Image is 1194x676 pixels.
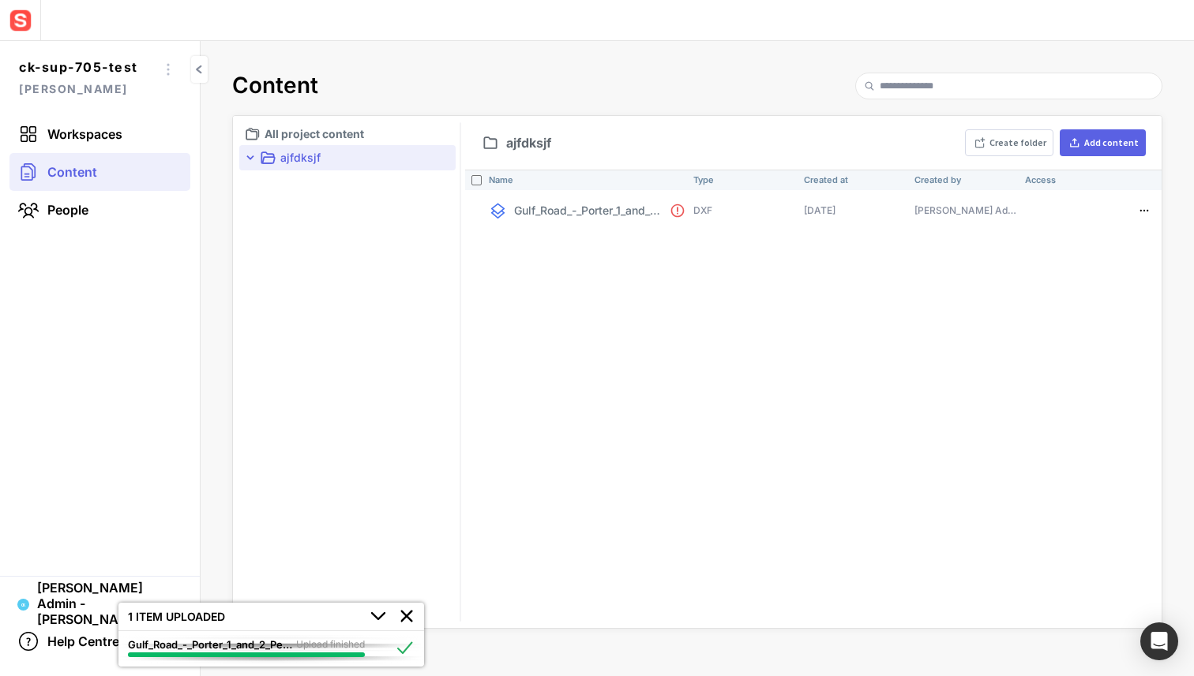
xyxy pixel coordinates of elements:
[1084,138,1139,148] div: Add content
[19,78,156,99] span: [PERSON_NAME]
[232,73,318,99] h2: Content
[687,170,798,190] th: Type
[506,136,551,149] span: ajfdksjf
[47,633,119,649] span: Help Centre
[687,196,798,225] td: DXF
[19,57,156,78] span: ck-sup-705-test
[47,164,97,180] span: Content
[21,602,27,608] text: CK
[908,196,1019,225] td: [PERSON_NAME] Admin - [PERSON_NAME]
[9,191,190,229] a: People
[399,608,415,624] img: icon-outline__close.svg
[128,608,370,625] div: 1 Item Uploaded
[1140,622,1178,660] div: Open Intercom Messenger
[47,126,122,142] span: Workspaces
[965,129,1053,156] button: Create folder
[9,115,190,153] a: Workspaces
[370,608,386,624] img: icon-outline__arrow-up.svg
[265,125,452,144] p: All project content
[514,202,662,218] p: Gulf_Road_-_Porter_1_and_2_Penn_Mountain_Routes_06_oct-15460173152807105155_1_-171601049695114815...
[9,153,190,191] a: Content
[296,637,365,653] div: Upload finished
[128,637,296,653] div: Gulf_Road_-_Porter_1_and_2_Penn_Mountain_Routes_06_oct-15460173152807105155_1_-171601049695114815...
[258,148,452,167] a: ajfdksjf
[37,580,182,627] span: [PERSON_NAME] Admin - [PERSON_NAME]
[798,170,908,190] th: Created at
[280,148,430,167] p: ajfdksjf
[908,170,1019,190] th: Created by
[989,138,1046,148] div: Create folder
[396,638,415,657] img: icon-outline__active.svg
[482,170,687,190] th: Name
[1019,170,1129,190] th: Access
[9,622,190,660] a: Help Centre
[6,6,35,35] img: sensat
[242,125,452,144] a: All project content
[1060,129,1146,156] button: Add content
[798,196,908,225] td: [DATE]
[47,202,88,218] span: People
